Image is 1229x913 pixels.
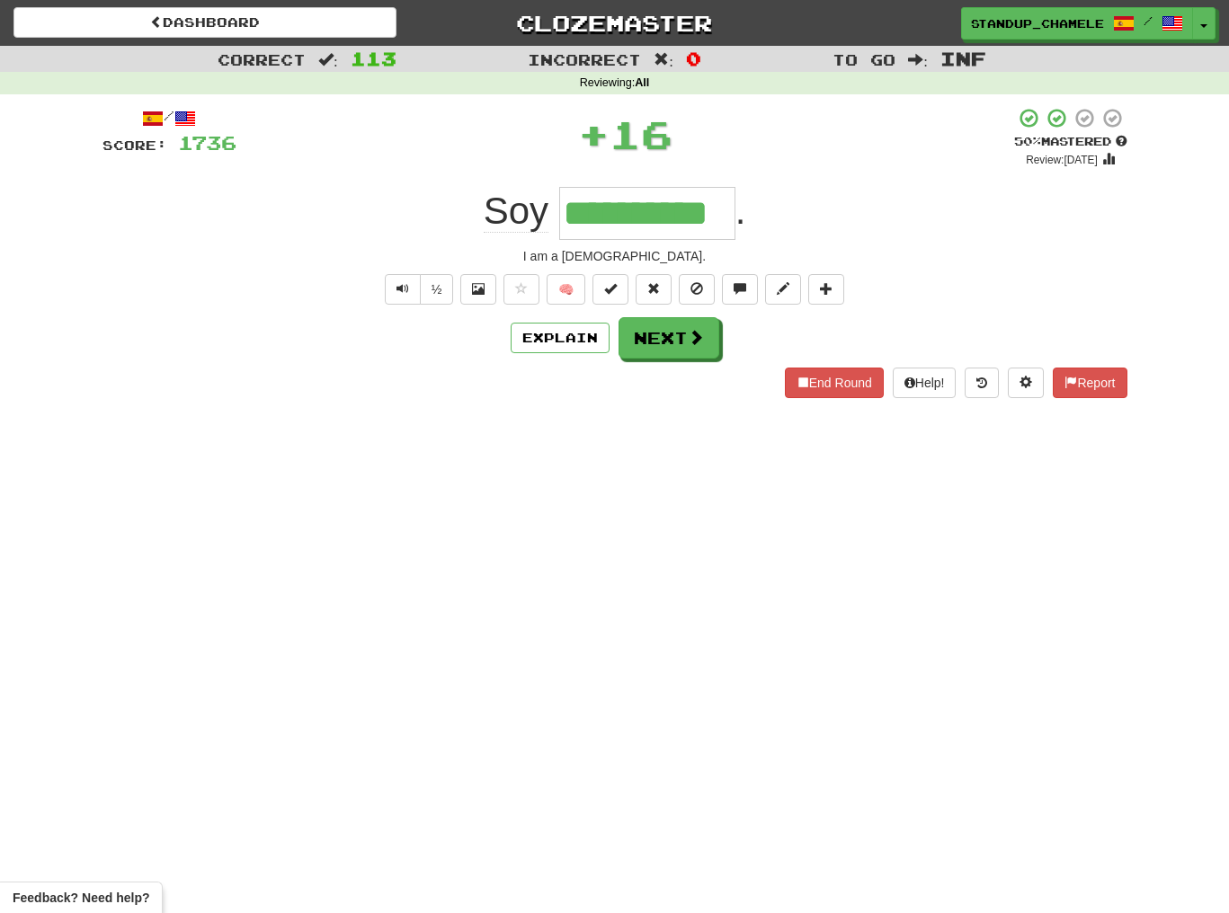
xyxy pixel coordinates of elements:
button: Add to collection (alt+a) [808,274,844,305]
button: Explain [511,323,610,353]
small: Review: [DATE] [1026,154,1098,166]
button: Favorite sentence (alt+f) [503,274,539,305]
span: 0 [686,48,701,69]
span: 1736 [178,131,236,154]
button: Round history (alt+y) [965,368,999,398]
span: Score: [102,137,167,153]
button: Edit sentence (alt+d) [765,274,801,305]
strong: All [635,76,649,89]
span: Inf [940,48,986,69]
span: Soy [484,190,548,233]
div: / [102,107,236,129]
button: End Round [785,368,884,398]
button: Discuss sentence (alt+u) [722,274,758,305]
button: Reset to 0% Mastered (alt+r) [636,274,672,305]
button: Report [1053,368,1127,398]
span: Correct [218,50,306,68]
span: : [654,52,673,67]
button: ½ [420,274,454,305]
button: Ignore sentence (alt+i) [679,274,715,305]
span: 16 [610,111,672,156]
a: Clozemaster [423,7,806,39]
button: Help! [893,368,957,398]
a: Dashboard [13,7,396,38]
span: : [908,52,928,67]
span: standup_chameleon [971,15,1104,31]
div: Text-to-speech controls [381,274,454,305]
span: 113 [351,48,396,69]
span: . [735,190,746,232]
button: Next [619,317,719,359]
button: Set this sentence to 100% Mastered (alt+m) [592,274,628,305]
span: 50 % [1014,134,1041,148]
button: Show image (alt+x) [460,274,496,305]
button: 🧠 [547,274,585,305]
span: Open feedback widget [13,889,149,907]
span: / [1144,14,1153,27]
div: Mastered [1014,134,1127,150]
span: : [318,52,338,67]
span: + [578,107,610,161]
a: standup_chameleon / [961,7,1193,40]
span: To go [833,50,895,68]
button: Play sentence audio (ctl+space) [385,274,421,305]
div: I am a [DEMOGRAPHIC_DATA]. [102,247,1127,265]
span: Incorrect [528,50,641,68]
